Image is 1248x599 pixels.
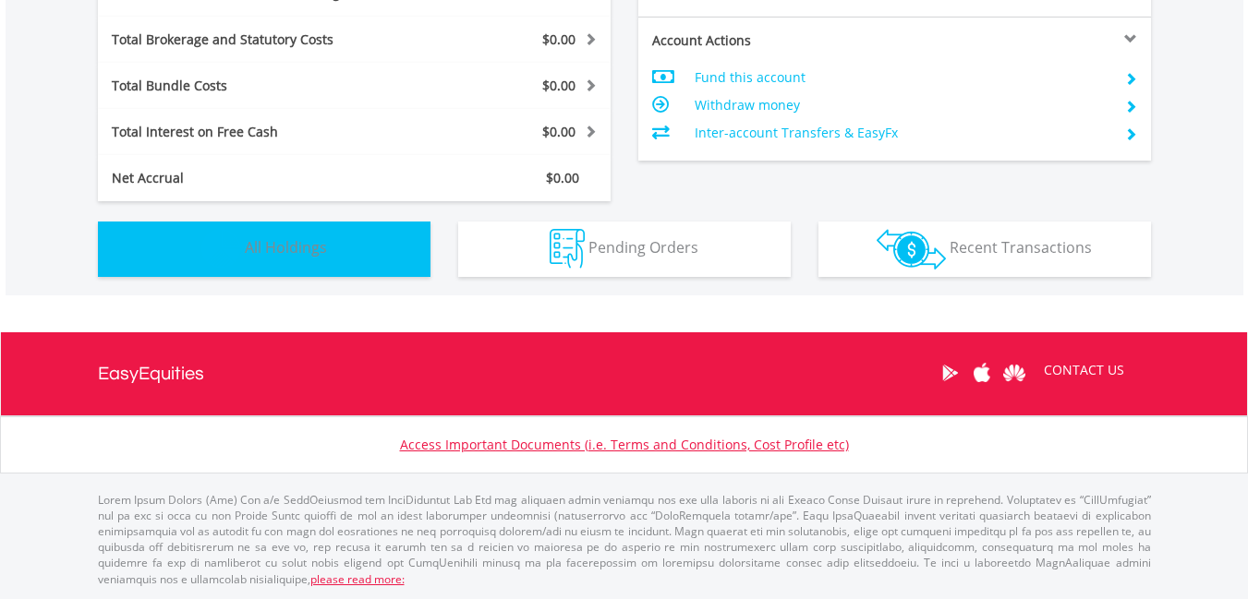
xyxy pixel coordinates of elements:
button: All Holdings [98,222,430,277]
div: Net Accrual [98,169,397,187]
a: Google Play [934,344,966,401]
div: Total Bundle Costs [98,77,397,95]
td: Inter-account Transfers & EasyFx [695,119,1109,147]
a: please read more: [310,571,405,587]
span: Pending Orders [588,237,698,258]
a: Huawei [999,344,1031,401]
span: Recent Transactions [950,237,1092,258]
img: transactions-zar-wht.png [877,229,946,270]
a: Access Important Documents (i.e. Terms and Conditions, Cost Profile etc) [400,436,849,453]
span: $0.00 [546,169,579,186]
td: Fund this account [695,64,1109,91]
div: Total Interest on Free Cash [98,123,397,141]
a: CONTACT US [1031,344,1137,396]
span: $0.00 [542,30,576,48]
a: Apple [966,344,999,401]
button: Recent Transactions [818,222,1151,277]
div: Account Actions [638,31,895,50]
span: $0.00 [542,77,576,94]
div: Total Brokerage and Statutory Costs [98,30,397,49]
td: Withdraw money [695,91,1109,119]
a: EasyEquities [98,332,204,415]
img: pending_instructions-wht.png [550,229,585,269]
img: holdings-wht.png [201,229,241,269]
button: Pending Orders [458,222,791,277]
p: Lorem Ipsum Dolors (Ame) Con a/e SeddOeiusmod tem InciDiduntut Lab Etd mag aliquaen admin veniamq... [98,492,1151,587]
span: All Holdings [245,237,327,258]
span: $0.00 [542,123,576,140]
